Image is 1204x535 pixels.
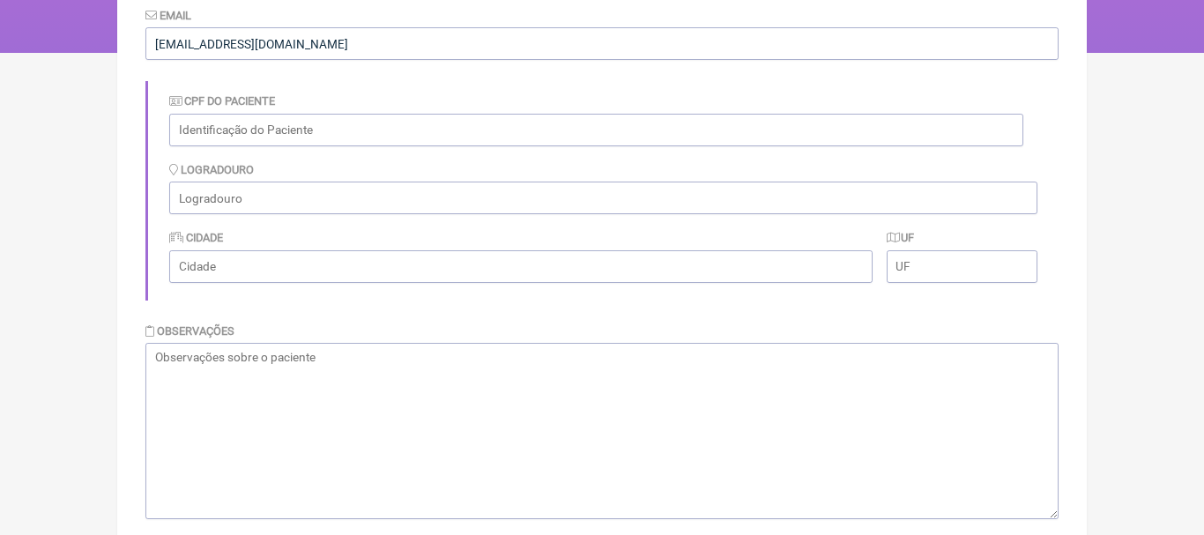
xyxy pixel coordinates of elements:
label: CPF do Paciente [169,94,275,108]
label: Cidade [169,231,223,244]
input: Cidade [169,250,873,283]
label: UF [887,231,915,244]
label: Logradouro [169,163,254,176]
input: paciente@email.com [145,27,1059,60]
input: UF [887,250,1037,283]
label: Observações [145,324,234,338]
input: Logradouro [169,182,1037,214]
label: Email [145,9,191,22]
input: Identificação do Paciente [169,114,1023,146]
